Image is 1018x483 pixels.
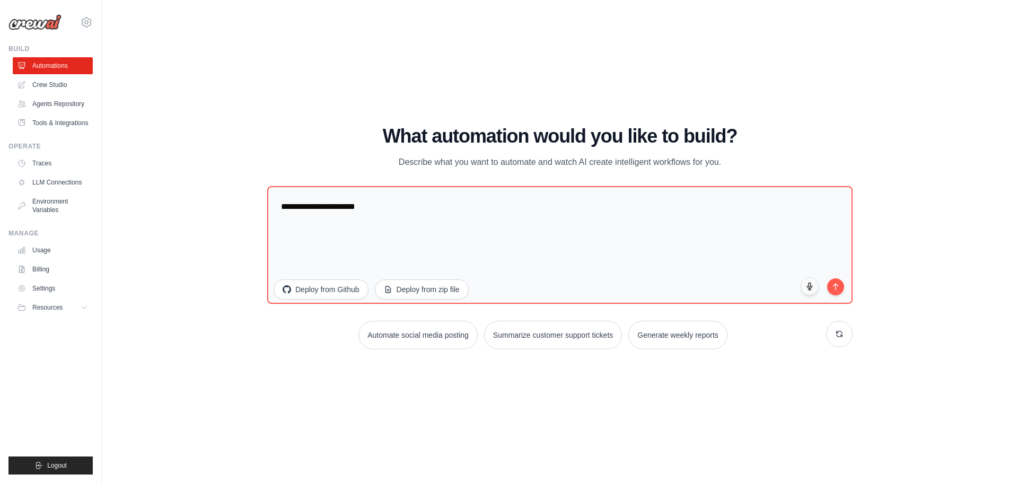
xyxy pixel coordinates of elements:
a: Environment Variables [13,193,93,218]
h1: What automation would you like to build? [267,126,853,147]
div: Manage [8,229,93,238]
button: Summarize customer support tickets [484,321,622,349]
span: Resources [32,303,63,312]
a: Usage [13,242,93,259]
a: Crew Studio [13,76,93,93]
button: Logout [8,456,93,475]
button: Deploy from Github [274,279,368,300]
div: Build [8,45,93,53]
a: Traces [13,155,93,172]
a: LLM Connections [13,174,93,191]
div: Operate [8,142,93,151]
button: Deploy from zip file [375,279,469,300]
a: Agents Repository [13,95,93,112]
button: Generate weekly reports [628,321,727,349]
p: Describe what you want to automate and watch AI create intelligent workflows for you. [382,155,738,169]
a: Settings [13,280,93,297]
button: Automate social media posting [358,321,478,349]
img: Logo [8,14,62,30]
a: Tools & Integrations [13,115,93,131]
a: Billing [13,261,93,278]
a: Automations [13,57,93,74]
button: Resources [13,299,93,316]
span: Logout [47,461,67,470]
